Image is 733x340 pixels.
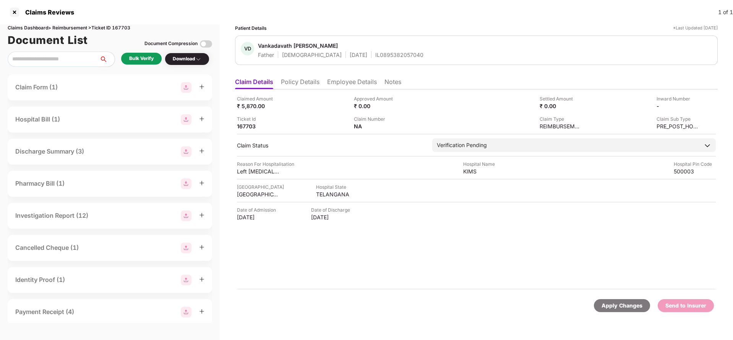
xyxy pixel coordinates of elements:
img: svg+xml;base64,PHN2ZyBpZD0iR3JvdXBfMjg4MTMiIGRhdGEtbmFtZT0iR3JvdXAgMjg4MTMiIHhtbG5zPSJodHRwOi8vd3... [181,307,191,317]
div: PRE_POST_HOSPITALIZATION_REIMBURSEMENT [657,123,699,130]
div: Settled Amount [540,95,582,102]
div: Claim Status [237,142,425,149]
li: Policy Details [281,78,319,89]
span: plus [199,116,204,121]
img: svg+xml;base64,PHN2ZyBpZD0iR3JvdXBfMjg4MTMiIGRhdGEtbmFtZT0iR3JvdXAgMjg4MTMiIHhtbG5zPSJodHRwOi8vd3... [181,275,191,285]
div: Claim Form (1) [15,83,58,92]
div: Hospital Name [463,160,505,168]
div: NA [354,123,396,130]
li: Notes [384,78,401,89]
div: [DEMOGRAPHIC_DATA] [282,51,342,58]
div: Patient Details [235,24,267,32]
h1: Document List [8,32,88,49]
div: ₹ 5,870.00 [237,102,279,110]
img: svg+xml;base64,PHN2ZyBpZD0iVG9nZ2xlLTMyeDMyIiB4bWxucz0iaHR0cDovL3d3dy53My5vcmcvMjAwMC9zdmciIHdpZH... [200,38,212,50]
div: TELANGANA [316,191,358,198]
div: Download [173,55,201,63]
img: svg+xml;base64,PHN2ZyBpZD0iR3JvdXBfMjg4MTMiIGRhdGEtbmFtZT0iR3JvdXAgMjg4MTMiIHhtbG5zPSJodHRwOi8vd3... [181,82,191,93]
img: svg+xml;base64,PHN2ZyBpZD0iRHJvcGRvd24tMzJ4MzIiIHhtbG5zPSJodHRwOi8vd3d3LnczLm9yZy8yMDAwL3N2ZyIgd2... [195,56,201,62]
div: - [657,102,699,110]
img: svg+xml;base64,PHN2ZyBpZD0iR3JvdXBfMjg4MTMiIGRhdGEtbmFtZT0iR3JvdXAgMjg4MTMiIHhtbG5zPSJodHRwOi8vd3... [181,210,191,221]
div: Ticket Id [237,115,279,123]
div: Claimed Amount [237,95,279,102]
div: Send to Insurer [665,301,706,310]
div: Verification Pending [437,141,487,149]
div: Claim Type [540,115,582,123]
div: 500003 [674,168,716,175]
span: plus [199,180,204,186]
img: svg+xml;base64,PHN2ZyBpZD0iR3JvdXBfMjg4MTMiIGRhdGEtbmFtZT0iR3JvdXAgMjg4MTMiIHhtbG5zPSJodHRwOi8vd3... [181,243,191,253]
div: Left [MEDICAL_DATA] + Supraspinatus repair with double row Technique + Subacromial decompression ... [237,168,279,175]
div: Payment Receipt (4) [15,307,74,317]
div: Document Compression [144,40,198,47]
div: [DATE] [350,51,367,58]
div: [DATE] [237,214,279,221]
div: [GEOGRAPHIC_DATA] [237,183,284,191]
div: Claim Sub Type [657,115,699,123]
div: IL0895382057040 [375,51,423,58]
div: Hospital Pin Code [674,160,716,168]
img: svg+xml;base64,PHN2ZyBpZD0iR3JvdXBfMjg4MTMiIGRhdGEtbmFtZT0iR3JvdXAgMjg4MTMiIHhtbG5zPSJodHRwOi8vd3... [181,178,191,189]
div: Approved Amount [354,95,396,102]
div: Identity Proof (1) [15,275,65,285]
div: Bulk Verify [129,55,154,62]
img: downArrowIcon [704,142,711,149]
span: plus [199,84,204,89]
div: Date of Discharge [311,206,353,214]
div: KIMS [463,168,505,175]
div: 1 of 1 [718,8,733,16]
div: Cancelled Cheque (1) [15,243,79,253]
span: plus [199,244,204,250]
div: REIMBURSEMENT [540,123,582,130]
div: [GEOGRAPHIC_DATA] [237,191,279,198]
div: VD [241,42,254,55]
div: Pharmacy Bill (1) [15,179,65,188]
li: Employee Details [327,78,377,89]
img: svg+xml;base64,PHN2ZyBpZD0iR3JvdXBfMjg4MTMiIGRhdGEtbmFtZT0iR3JvdXAgMjg4MTMiIHhtbG5zPSJodHRwOi8vd3... [181,146,191,157]
span: search [99,56,115,62]
div: Claims Reviews [21,8,74,16]
button: search [99,52,115,67]
div: Inward Number [657,95,699,102]
span: plus [199,277,204,282]
div: Hospital State [316,183,358,191]
div: *Last Updated [DATE] [673,24,718,32]
span: plus [199,212,204,218]
li: Claim Details [235,78,273,89]
div: Discharge Summary (3) [15,147,84,156]
div: ₹ 0.00 [354,102,396,110]
div: 167703 [237,123,279,130]
div: ₹ 0.00 [540,102,582,110]
div: Hospital Bill (1) [15,115,60,124]
div: Claim Number [354,115,396,123]
div: Father [258,51,274,58]
div: Investigation Report (12) [15,211,88,220]
span: plus [199,309,204,314]
img: svg+xml;base64,PHN2ZyBpZD0iR3JvdXBfMjg4MTMiIGRhdGEtbmFtZT0iR3JvdXAgMjg4MTMiIHhtbG5zPSJodHRwOi8vd3... [181,114,191,125]
div: [DATE] [311,214,353,221]
span: plus [199,148,204,154]
div: Reason For Hospitalisation [237,160,294,168]
div: Apply Changes [602,301,642,310]
div: Claims Dashboard > Reimbursement > Ticket ID 167703 [8,24,212,32]
div: Vankadavath [PERSON_NAME] [258,42,338,49]
div: Date of Admission [237,206,279,214]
